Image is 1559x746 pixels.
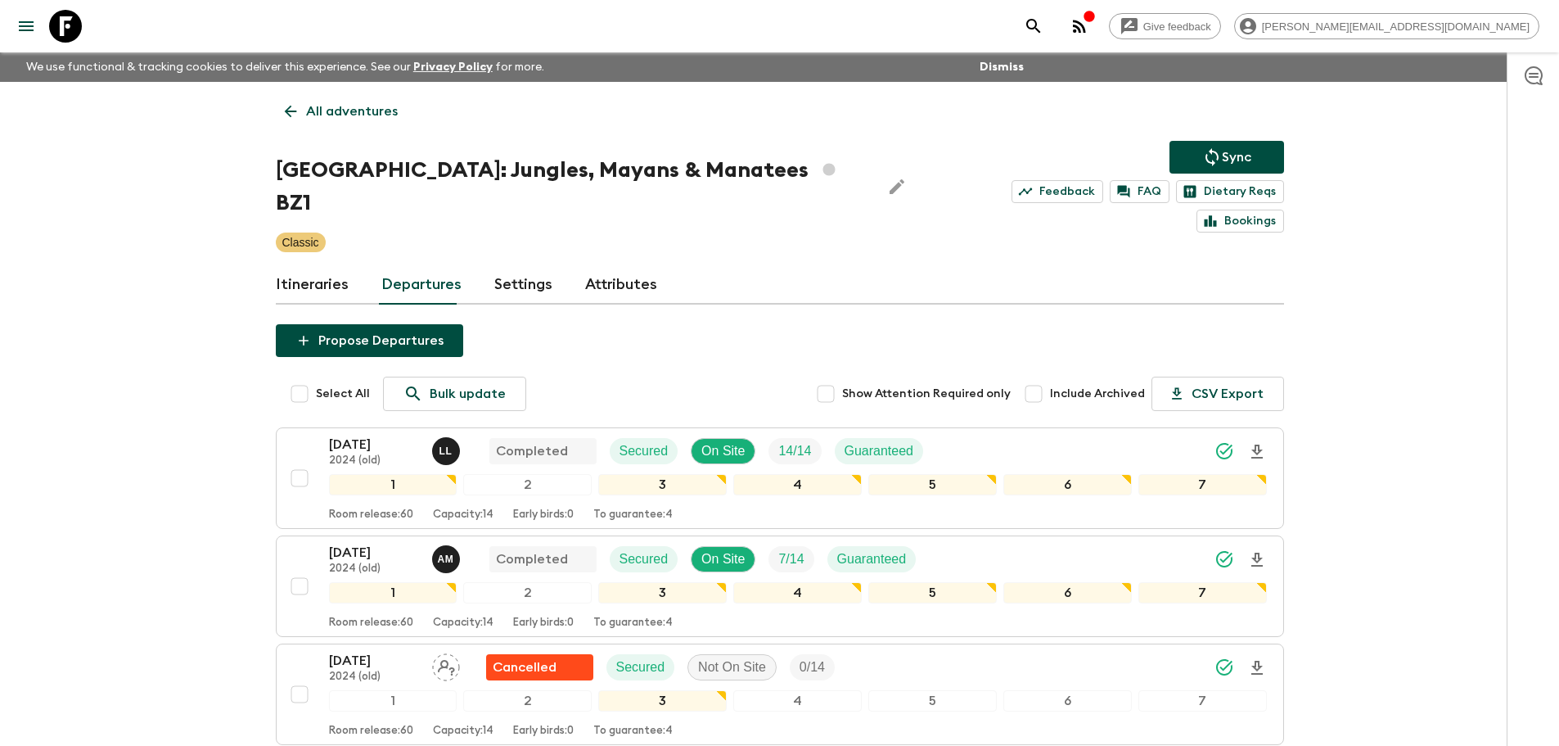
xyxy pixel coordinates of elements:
a: Departures [381,265,462,305]
p: 2024 (old) [329,563,419,576]
svg: Synced Successfully [1214,549,1234,569]
a: Bulk update [383,377,526,411]
p: Sync [1222,147,1251,167]
div: On Site [691,438,755,464]
p: All adventures [306,102,398,121]
div: [PERSON_NAME][EMAIL_ADDRESS][DOMAIN_NAME] [1234,13,1539,39]
button: [DATE]2024 (old)Abimael MoralezCompletedSecuredOn SiteTrip FillGuaranteed1234567Room release:60Ca... [276,536,1284,637]
p: Secured [620,441,669,461]
a: All adventures [276,95,407,128]
p: Cancelled [493,658,556,677]
button: Sync adventure departures to the booking engine [1169,141,1284,174]
p: Capacity: 14 [433,509,493,522]
a: Give feedback [1109,13,1221,39]
p: 7 / 14 [778,549,804,569]
button: search adventures [1017,10,1050,43]
svg: Download Onboarding [1247,658,1267,678]
p: [DATE] [329,543,419,563]
div: Secured [610,438,678,464]
button: Propose Departures [276,324,463,357]
button: [DATE]2024 (old)Assign pack leaderFlash Pack cancellationSecuredNot On SiteTrip Fill1234567Room r... [276,644,1284,745]
span: Luis Lobos [432,442,463,455]
div: Trip Fill [768,438,821,464]
p: Early birds: 0 [513,617,574,630]
button: menu [10,10,43,43]
div: 2 [463,474,592,495]
svg: Download Onboarding [1247,442,1267,462]
p: Room release: 60 [329,617,413,630]
p: Completed [496,549,568,569]
p: 2024 (old) [329,671,419,684]
a: Attributes [585,265,657,305]
div: Flash Pack cancellation [486,654,593,680]
p: 0 / 14 [800,658,825,677]
a: Privacy Policy [413,61,493,73]
p: Classic [282,234,319,251]
p: To guarantee: 4 [593,617,673,630]
div: Secured [606,654,675,680]
p: Capacity: 14 [433,725,493,738]
div: 3 [598,582,727,604]
div: On Site [691,546,755,572]
a: FAQ [1110,180,1169,203]
a: Dietary Reqs [1176,180,1284,203]
p: Not On Site [698,658,766,677]
svg: Download Onboarding [1247,550,1267,570]
a: Itineraries [276,265,349,305]
div: 2 [463,582,592,604]
span: Select All [316,386,370,402]
div: 7 [1138,582,1267,604]
div: Not On Site [687,654,777,680]
div: 6 [1003,582,1132,604]
p: 2024 (old) [329,454,419,468]
div: 4 [733,474,862,495]
div: 4 [733,582,862,604]
span: Include Archived [1050,386,1145,402]
div: 5 [868,690,997,712]
div: 2 [463,690,592,712]
p: Early birds: 0 [513,509,574,522]
a: Settings [494,265,552,305]
button: Dismiss [976,56,1028,79]
a: Feedback [1012,180,1103,203]
button: [DATE]2024 (old)Luis LobosCompletedSecuredOn SiteTrip FillGuaranteed1234567Room release:60Capacit... [276,427,1284,529]
div: 7 [1138,474,1267,495]
div: 5 [868,582,997,604]
div: 3 [598,690,727,712]
p: Guaranteed [845,441,914,461]
div: 3 [598,474,727,495]
h1: [GEOGRAPHIC_DATA]: Jungles, Mayans & Manatees BZ1 [276,154,868,219]
div: Secured [610,546,678,572]
p: Bulk update [430,384,506,404]
div: 6 [1003,690,1132,712]
div: 1 [329,690,457,712]
button: CSV Export [1151,377,1284,411]
p: Room release: 60 [329,725,413,738]
p: [DATE] [329,651,419,671]
div: 1 [329,474,457,495]
div: Trip Fill [790,654,835,680]
p: On Site [701,549,745,569]
svg: Synced Successfully [1214,441,1234,461]
button: Edit Adventure Title [881,154,913,219]
p: [DATE] [329,435,419,454]
p: Capacity: 14 [433,617,493,630]
span: Assign pack leader [432,658,460,671]
p: Guaranteed [837,549,907,569]
p: To guarantee: 4 [593,509,673,522]
div: Trip Fill [768,546,813,572]
p: 14 / 14 [778,441,811,461]
p: Early birds: 0 [513,725,574,738]
span: [PERSON_NAME][EMAIL_ADDRESS][DOMAIN_NAME] [1253,20,1539,33]
a: Bookings [1196,210,1284,233]
p: Room release: 60 [329,509,413,522]
div: 4 [733,690,862,712]
div: 7 [1138,690,1267,712]
span: Show Attention Required only [842,386,1011,402]
p: On Site [701,441,745,461]
p: Completed [496,441,568,461]
p: To guarantee: 4 [593,725,673,738]
svg: Synced Successfully [1214,658,1234,677]
span: Abimael Moralez [432,550,463,563]
span: Give feedback [1134,20,1220,33]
